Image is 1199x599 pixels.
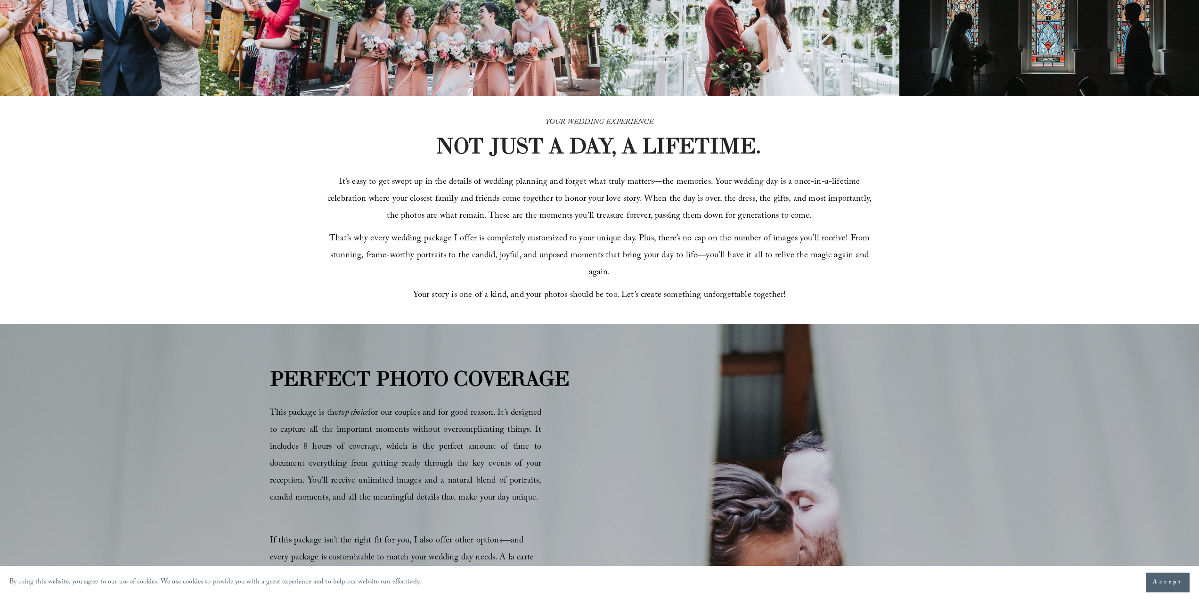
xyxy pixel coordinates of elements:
span: Your story is one of a kind, and your photos should be too. Let’s create something unforgettable ... [413,288,786,303]
strong: PERFECT PHOTO COVERAGE [270,366,569,391]
span: If this package isn’t the right fit for you, I also offer other options—and every package is cust... [270,534,537,583]
em: YOUR WEDDING EXPERIENCE [546,116,653,129]
span: Accept [1153,578,1183,587]
span: This package is the for our couples and for good reason. It’s designed to capture all the importa... [270,406,542,506]
span: That’s why every wedding package I offer is completely customized to your unique day. Plus, there... [329,232,873,280]
em: top choice [338,406,368,421]
strong: NOT JUST A DAY, A LIFETIME. [436,132,761,159]
button: Accept [1146,573,1190,592]
span: It’s easy to get swept up in the details of wedding planning and forget what truly matters—the me... [327,175,874,224]
p: By using this website, you agree to our use of cookies. We use cookies to provide you with a grea... [9,576,422,590]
